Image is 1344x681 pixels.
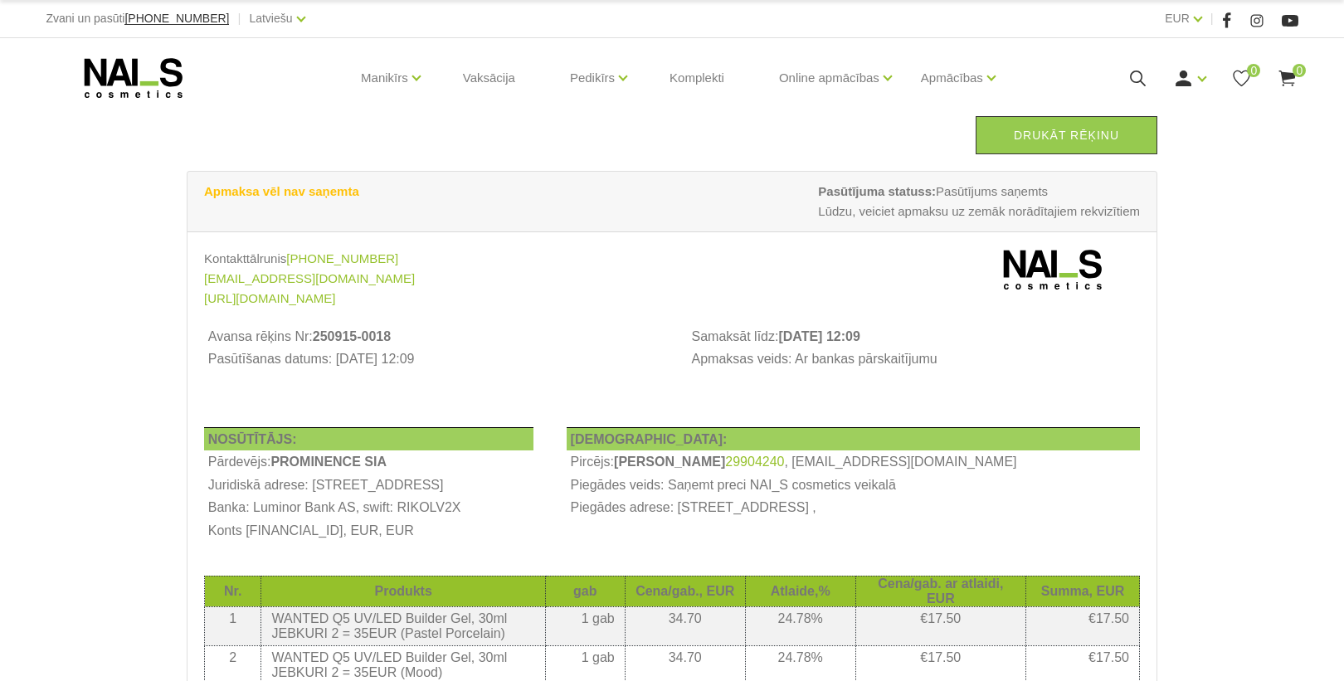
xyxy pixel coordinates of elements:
span: 0 [1293,64,1306,77]
td: Piegādes adrese: [STREET_ADDRESS] , [567,497,1140,520]
td: Pārdevējs: [204,450,533,474]
b: [PERSON_NAME] [614,455,725,469]
td: Apmaksas veids: Ar bankas pārskaitījumu [688,348,1140,372]
th: Samaksāt līdz: [688,325,1140,348]
a: Latviešu [249,8,292,28]
a: Online apmācības [779,45,879,111]
a: EUR [1165,8,1190,28]
a: 29904240 [725,455,784,469]
th: [DEMOGRAPHIC_DATA]: [567,427,1140,450]
td: WANTED Q5 UV/LED Builder Gel, 30ml JEBKURI 2 = 35EUR (Pastel Porcelain) [261,606,545,645]
td: €17.50 [1026,606,1140,645]
th: Summa, EUR [1026,576,1140,606]
a: [PHONE_NUMBER] [286,249,398,269]
th: Nr. [205,576,261,606]
span: | [237,8,241,29]
th: Banka: Luminor Bank AS, swift: RIKOLV2X [204,497,533,520]
th: Atlaide,% [745,576,855,606]
td: 34.70 [625,606,745,645]
b: PROMINENCE SIA [270,455,387,469]
td: €17.50 [855,606,1025,645]
a: [EMAIL_ADDRESS][DOMAIN_NAME] [204,269,415,289]
span: | [1210,8,1214,29]
a: Manikīrs [361,45,408,111]
td: Avansa rēķins izdrukāts: [DATE] 08:09:55 [204,371,655,394]
a: 0 [1231,68,1252,89]
td: 1 [205,606,261,645]
th: Juridiskā adrese: [STREET_ADDRESS] [204,474,533,497]
a: [URL][DOMAIN_NAME] [204,289,335,309]
div: Zvani un pasūti [46,8,230,29]
th: Produkts [261,576,545,606]
div: Kontakttālrunis [204,249,660,269]
a: [PHONE_NUMBER] [124,12,229,25]
a: Drukāt rēķinu [976,116,1157,154]
th: Cena/gab., EUR [625,576,745,606]
td: 1 gab [545,606,625,645]
span: Pasūtījums saņemts Lūdzu, veiciet apmaksu uz zemāk norādītajiem rekvizītiem [818,182,1140,221]
td: Pasūtīšanas datums: [DATE] 12:09 [204,348,655,372]
a: Pedikīrs [570,45,615,111]
a: 0 [1277,68,1298,89]
th: Avansa rēķins Nr: [204,325,655,348]
a: Apmācības [921,45,983,111]
td: Piegādes veids: Saņemt preci NAI_S cosmetics veikalā [567,474,1140,497]
td: 24.78% [745,606,855,645]
b: 250915-0018 [313,329,391,343]
strong: Pasūtījuma statuss: [818,184,936,198]
b: [DATE] 12:09 [778,329,859,343]
td: Pircējs: , [EMAIL_ADDRESS][DOMAIN_NAME] [567,450,1140,474]
th: gab [545,576,625,606]
a: Komplekti [656,38,738,118]
strong: Apmaksa vēl nav saņemta [204,184,359,198]
th: NOSŪTĪTĀJS: [204,427,533,450]
a: Vaksācija [450,38,528,118]
th: Konts [FINANCIAL_ID], EUR, EUR [204,519,533,542]
span: 0 [1247,64,1260,77]
th: Cena/gab. ar atlaidi, EUR [855,576,1025,606]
